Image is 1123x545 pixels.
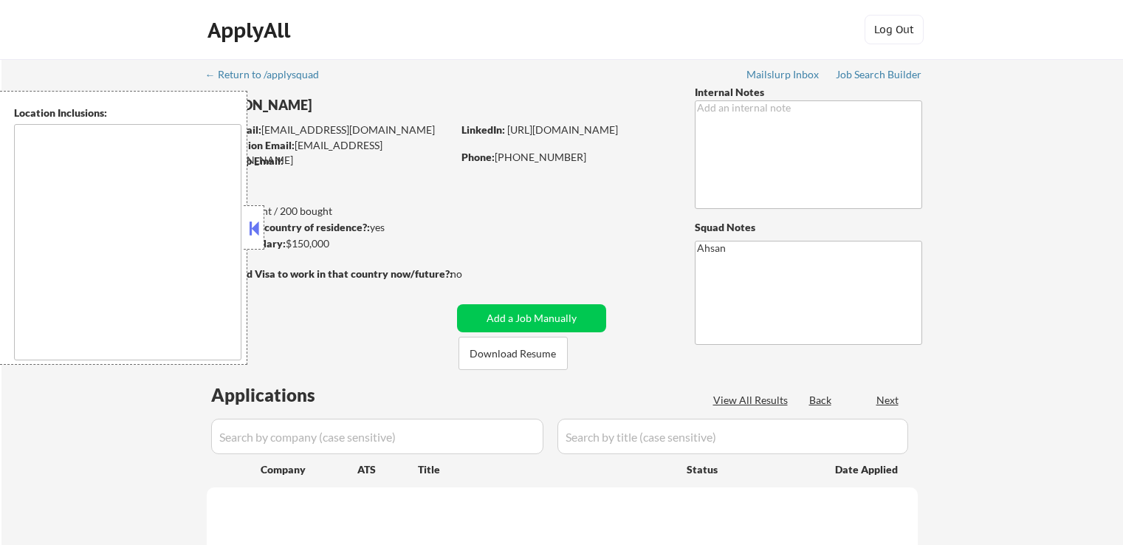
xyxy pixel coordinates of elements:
[876,393,900,408] div: Next
[459,337,568,370] button: Download Resume
[865,15,924,44] button: Log Out
[507,123,618,136] a: [URL][DOMAIN_NAME]
[205,69,333,80] div: ← Return to /applysquad
[207,96,510,114] div: [PERSON_NAME]
[205,69,333,83] a: ← Return to /applysquad
[695,220,922,235] div: Squad Notes
[14,106,241,120] div: Location Inclusions:
[835,462,900,477] div: Date Applied
[211,386,357,404] div: Applications
[746,69,820,83] a: Mailslurp Inbox
[206,220,447,235] div: yes
[207,267,453,280] strong: Will need Visa to work in that country now/future?:
[207,123,452,137] div: [EMAIL_ADDRESS][DOMAIN_NAME]
[713,393,792,408] div: View All Results
[461,150,670,165] div: [PHONE_NUMBER]
[746,69,820,80] div: Mailslurp Inbox
[357,462,418,477] div: ATS
[457,304,606,332] button: Add a Job Manually
[836,69,922,80] div: Job Search Builder
[450,267,492,281] div: no
[207,138,452,167] div: [EMAIL_ADDRESS][DOMAIN_NAME]
[557,419,908,454] input: Search by title (case sensitive)
[211,419,543,454] input: Search by company (case sensitive)
[206,221,370,233] strong: Can work in country of residence?:
[461,151,495,163] strong: Phone:
[418,462,673,477] div: Title
[206,236,452,251] div: $150,000
[809,393,833,408] div: Back
[461,123,505,136] strong: LinkedIn:
[687,456,814,482] div: Status
[207,18,295,43] div: ApplyAll
[261,462,357,477] div: Company
[206,204,452,219] div: 0 sent / 200 bought
[695,85,922,100] div: Internal Notes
